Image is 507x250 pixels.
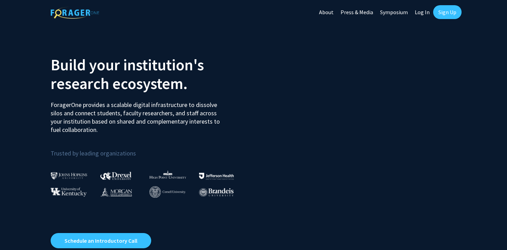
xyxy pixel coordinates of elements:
[51,55,248,93] h2: Build your institution's research ecosystem.
[51,140,248,159] p: Trusted by leading organizations
[51,187,87,197] img: University of Kentucky
[51,96,225,134] p: ForagerOne provides a scalable digital infrastructure to dissolve silos and connect students, fac...
[199,188,234,197] img: Brandeis University
[433,5,462,19] a: Sign Up
[51,172,87,179] img: Johns Hopkins University
[51,233,151,248] a: Opens in a new tab
[149,186,186,198] img: Cornell University
[100,172,131,180] img: Drexel University
[100,187,132,196] img: Morgan State University
[149,170,186,179] img: High Point University
[199,173,234,179] img: Thomas Jefferson University
[51,7,99,19] img: ForagerOne Logo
